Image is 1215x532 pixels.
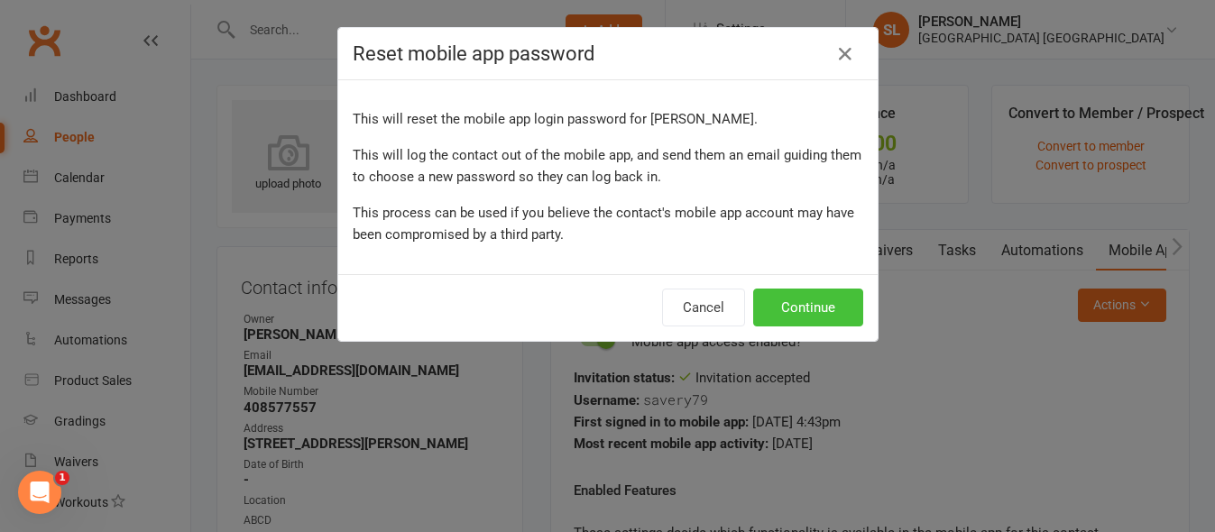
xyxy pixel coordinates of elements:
[831,40,860,69] button: Close
[353,42,863,65] h4: Reset mobile app password
[353,205,854,243] span: This process can be used if you believe the contact's mobile app account may have been compromise...
[753,289,863,326] button: Continue
[662,289,745,326] button: Cancel
[55,471,69,485] span: 1
[353,147,861,185] span: This will log the contact out of the mobile app, and send them an email guiding them to choose a ...
[353,111,758,127] span: This will reset the mobile app login password for [PERSON_NAME].
[18,471,61,514] iframe: Intercom live chat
